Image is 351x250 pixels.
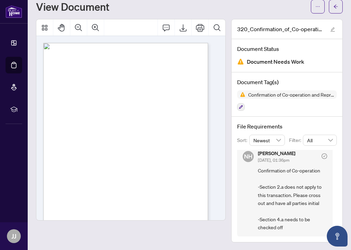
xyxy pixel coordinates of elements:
span: [DATE], 01:36pm [258,158,289,163]
img: Document Status [237,58,244,65]
p: Filter: [289,136,303,144]
span: JJ [11,231,16,241]
span: edit [330,27,335,32]
button: Open asap [327,226,348,247]
span: NH [244,152,252,161]
span: Document Needs Work [247,57,304,66]
span: Confirmation of Co-operation -Section 2.a does not apply to this transaction. Please cross out an... [258,167,327,231]
h4: Document Status [237,45,337,53]
span: Confirmation of Co-operation and Representation—Buyer/Seller [245,92,337,97]
h4: Document Tag(s) [237,78,337,86]
h1: View Document [36,1,109,12]
span: All [307,135,333,145]
h5: [PERSON_NAME] [258,151,295,156]
span: ellipsis [315,4,320,9]
img: logo [6,5,22,18]
img: Status Icon [237,90,245,99]
h4: File Requirements [237,122,337,131]
span: 320_Confirmation_of_Co-operation_and_Representation_Signed.pdf [237,25,324,33]
span: Newest [253,135,281,145]
span: arrow-left [333,4,338,9]
span: check-circle [322,153,327,159]
p: Sort: [237,136,249,144]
